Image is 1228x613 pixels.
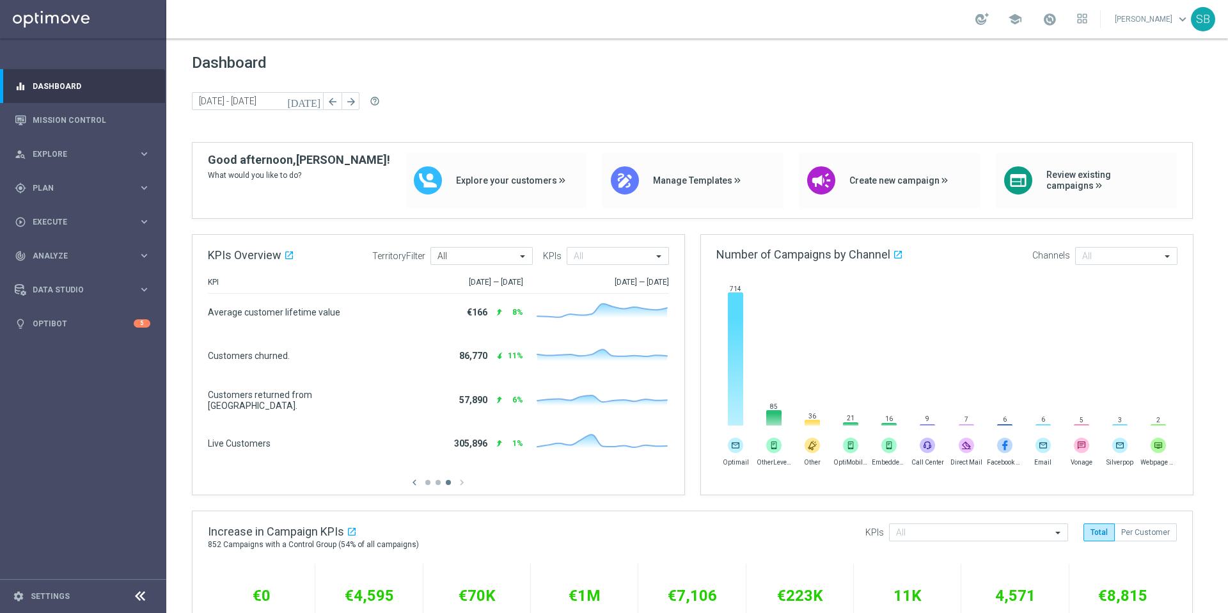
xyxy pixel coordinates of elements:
[15,69,150,103] div: Dashboard
[15,318,26,330] i: lightbulb
[15,103,150,137] div: Mission Control
[14,183,151,193] button: gps_fixed Plan keyboard_arrow_right
[14,115,151,125] button: Mission Control
[138,148,150,160] i: keyboard_arrow_right
[33,150,138,158] span: Explore
[15,306,150,340] div: Optibot
[14,217,151,227] button: play_circle_outline Execute keyboard_arrow_right
[1008,12,1022,26] span: school
[14,251,151,261] button: track_changes Analyze keyboard_arrow_right
[15,148,26,160] i: person_search
[15,182,138,194] div: Plan
[138,283,150,296] i: keyboard_arrow_right
[15,81,26,92] i: equalizer
[33,218,138,226] span: Execute
[33,286,138,294] span: Data Studio
[1176,12,1190,26] span: keyboard_arrow_down
[134,319,150,328] div: 5
[15,148,138,160] div: Explore
[13,591,24,602] i: settings
[14,285,151,295] button: Data Studio keyboard_arrow_right
[1191,7,1215,31] div: SB
[14,149,151,159] button: person_search Explore keyboard_arrow_right
[15,216,26,228] i: play_circle_outline
[15,250,138,262] div: Analyze
[15,216,138,228] div: Execute
[14,319,151,329] button: lightbulb Optibot 5
[15,250,26,262] i: track_changes
[138,182,150,194] i: keyboard_arrow_right
[14,81,151,92] button: equalizer Dashboard
[33,184,138,192] span: Plan
[33,103,150,137] a: Mission Control
[31,593,70,600] a: Settings
[15,284,138,296] div: Data Studio
[33,306,134,340] a: Optibot
[15,182,26,194] i: gps_fixed
[138,250,150,262] i: keyboard_arrow_right
[33,69,150,103] a: Dashboard
[138,216,150,228] i: keyboard_arrow_right
[1114,10,1191,29] a: [PERSON_NAME]keyboard_arrow_down
[33,252,138,260] span: Analyze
